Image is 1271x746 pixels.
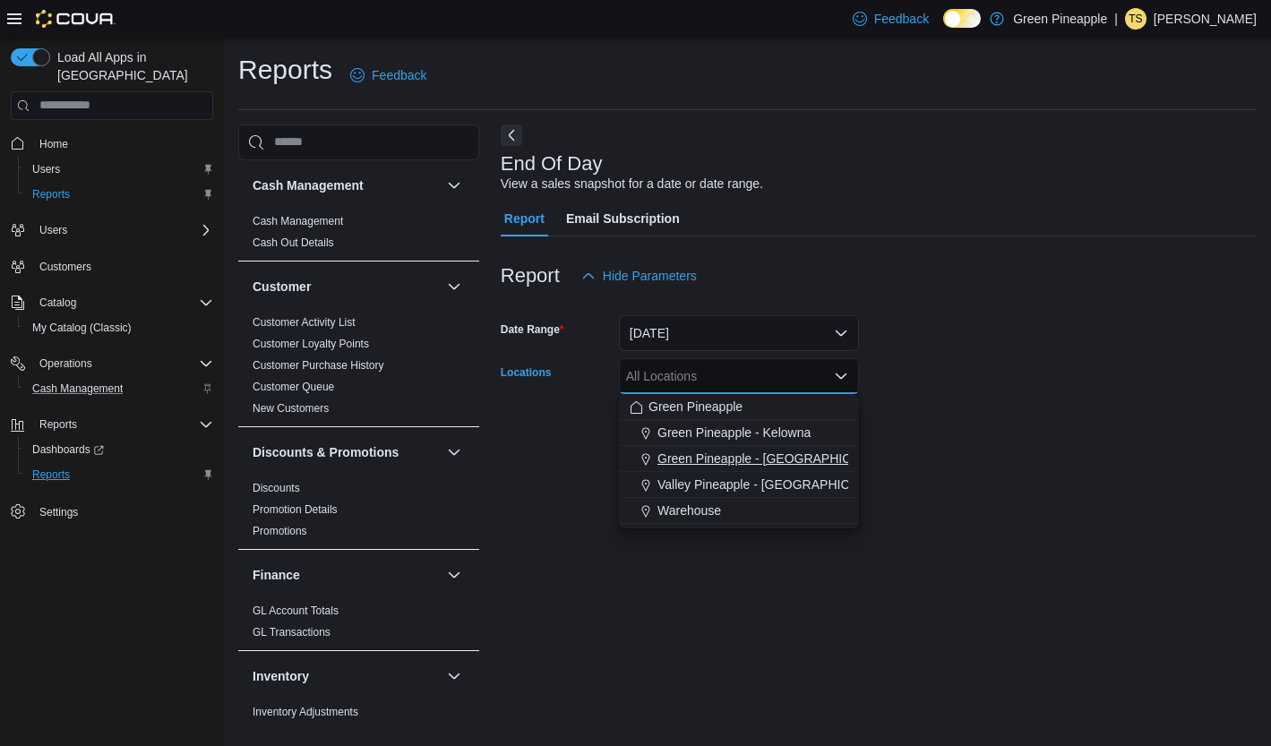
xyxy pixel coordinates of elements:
span: Feedback [874,10,929,28]
h3: End Of Day [501,153,603,175]
div: Customer [238,312,479,426]
span: Inventory Adjustments [253,705,358,719]
span: Dashboards [25,439,213,460]
button: Cash Management [443,175,465,196]
a: Cash Out Details [253,236,334,249]
button: Reports [4,412,220,437]
input: Dark Mode [943,9,981,28]
span: Customers [39,260,91,274]
span: Cash Management [32,382,123,396]
span: Reports [25,464,213,485]
a: Discounts [253,482,300,494]
a: Customer Loyalty Points [253,338,369,350]
button: Hide Parameters [574,258,704,294]
span: Reports [32,414,213,435]
span: Settings [39,505,78,519]
a: Feedback [343,57,434,93]
span: Catalog [39,296,76,310]
button: Users [32,219,74,241]
button: Operations [4,351,220,376]
h1: Reports [238,52,332,88]
a: GL Account Totals [253,605,339,617]
h3: Inventory [253,667,309,685]
button: Discounts & Promotions [443,442,465,463]
a: Cash Management [25,378,130,399]
span: Reports [32,467,70,482]
a: Promotions [253,525,307,537]
a: Settings [32,502,85,523]
button: Valley Pineapple - [GEOGRAPHIC_DATA] [619,472,859,498]
span: Valley Pineapple - [GEOGRAPHIC_DATA] [657,476,891,493]
span: Hide Parameters [603,267,697,285]
span: Green Pineapple - [GEOGRAPHIC_DATA] [657,450,893,467]
button: Catalog [32,292,83,313]
span: GL Transactions [253,625,331,639]
button: Warehouse [619,498,859,524]
button: Customer [443,276,465,297]
span: Users [25,159,213,180]
span: Warehouse [657,502,721,519]
h3: Cash Management [253,176,364,194]
h3: Report [501,265,560,287]
span: Catalog [32,292,213,313]
span: Cash Management [25,378,213,399]
a: Cash Management [253,215,343,227]
button: Inventory [443,665,465,687]
a: Home [32,133,75,155]
span: Cash Out Details [253,236,334,250]
span: Promotion Details [253,502,338,517]
span: Dashboards [32,442,104,457]
a: My Catalog (Classic) [25,317,139,339]
span: Reports [39,417,77,432]
span: Customer Loyalty Points [253,337,369,351]
span: Cash Management [253,214,343,228]
a: Feedback [846,1,936,37]
button: Reports [18,182,220,207]
span: Load All Apps in [GEOGRAPHIC_DATA] [50,48,213,84]
a: Dashboards [18,437,220,462]
span: My Catalog (Classic) [25,317,213,339]
span: Green Pineapple [648,398,743,416]
span: Settings [32,500,213,522]
button: My Catalog (Classic) [18,315,220,340]
span: Promotions [253,524,307,538]
h3: Customer [253,278,311,296]
button: Cash Management [18,376,220,401]
button: Finance [443,564,465,586]
button: Inventory [253,667,440,685]
button: Home [4,131,220,157]
div: Choose from the following options [619,394,859,524]
button: Green Pineapple [619,394,859,420]
span: Home [39,137,68,151]
a: Customers [32,256,99,278]
span: Reports [32,187,70,202]
div: Finance [238,600,479,650]
button: Finance [253,566,440,584]
a: New Customers [253,402,329,415]
div: Taylor Scheiner [1125,8,1146,30]
button: Users [18,157,220,182]
span: Feedback [372,66,426,84]
a: Inventory Adjustments [253,706,358,718]
a: Users [25,159,67,180]
span: Operations [32,353,213,374]
span: Report [504,201,545,236]
span: Users [32,219,213,241]
span: Email Subscription [566,201,680,236]
h3: Discounts & Promotions [253,443,399,461]
h3: Finance [253,566,300,584]
span: TS [1129,8,1142,30]
img: Cova [36,10,116,28]
button: [DATE] [619,315,859,351]
a: Reports [25,184,77,205]
a: Customer Queue [253,381,334,393]
span: Customers [32,255,213,278]
button: Next [501,124,522,146]
span: Customer Queue [253,380,334,394]
button: Operations [32,353,99,374]
button: Settings [4,498,220,524]
span: My Catalog (Classic) [32,321,132,335]
div: Cash Management [238,210,479,261]
button: Cash Management [253,176,440,194]
button: Reports [32,414,84,435]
